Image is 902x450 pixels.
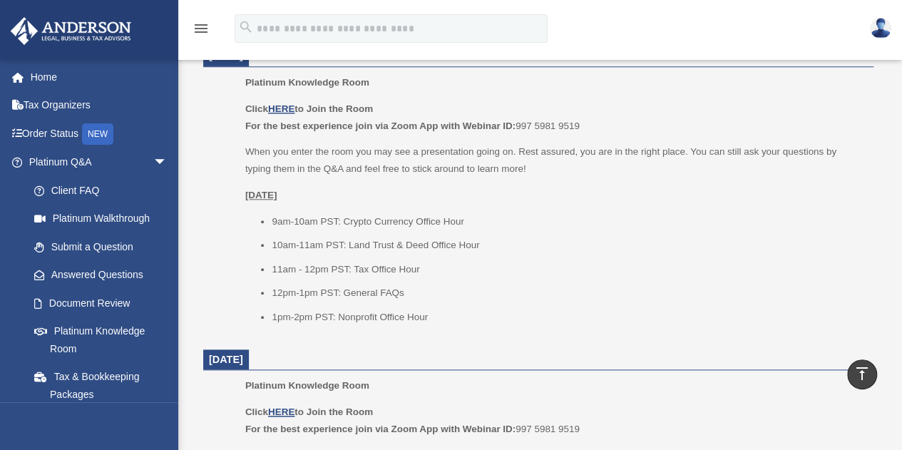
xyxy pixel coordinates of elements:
a: Platinum Q&Aarrow_drop_down [10,148,189,177]
img: User Pic [870,18,891,39]
i: vertical_align_top [854,365,871,382]
a: Platinum Walkthrough [20,205,189,233]
a: Submit a Question [20,232,189,261]
a: Tax & Bookkeeping Packages [20,363,189,409]
a: Tax Organizers [10,91,189,120]
a: menu [193,25,210,37]
span: Platinum Knowledge Room [245,380,369,391]
u: [DATE] [245,190,277,200]
span: Platinum Knowledge Room [245,77,369,88]
li: 12pm-1pm PST: General FAQs [272,285,863,302]
a: Home [10,63,189,91]
span: arrow_drop_down [153,148,182,178]
a: HERE [268,103,294,114]
b: Click to Join the Room [245,406,373,417]
li: 1pm-2pm PST: Nonprofit Office Hour [272,309,863,326]
a: Platinum Knowledge Room [20,317,182,363]
li: 9am-10am PST: Crypto Currency Office Hour [272,213,863,230]
p: 997 5981 9519 [245,101,863,134]
a: Answered Questions [20,261,189,290]
p: 997 5981 9519 [245,404,863,437]
b: For the best experience join via Zoom App with Webinar ID: [245,121,516,131]
p: When you enter the room you may see a presentation going on. Rest assured, you are in the right p... [245,143,863,177]
a: Client FAQ [20,176,189,205]
b: Click to Join the Room [245,103,373,114]
li: 11am - 12pm PST: Tax Office Hour [272,261,863,278]
li: 10am-11am PST: Land Trust & Deed Office Hour [272,237,863,254]
img: Anderson Advisors Platinum Portal [6,17,135,45]
a: Document Review [20,289,189,317]
a: HERE [268,406,294,417]
b: For the best experience join via Zoom App with Webinar ID: [245,424,516,434]
a: Order StatusNEW [10,119,189,148]
span: [DATE] [209,354,243,365]
i: menu [193,20,210,37]
i: search [238,19,254,35]
a: vertical_align_top [847,359,877,389]
div: NEW [82,123,113,145]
